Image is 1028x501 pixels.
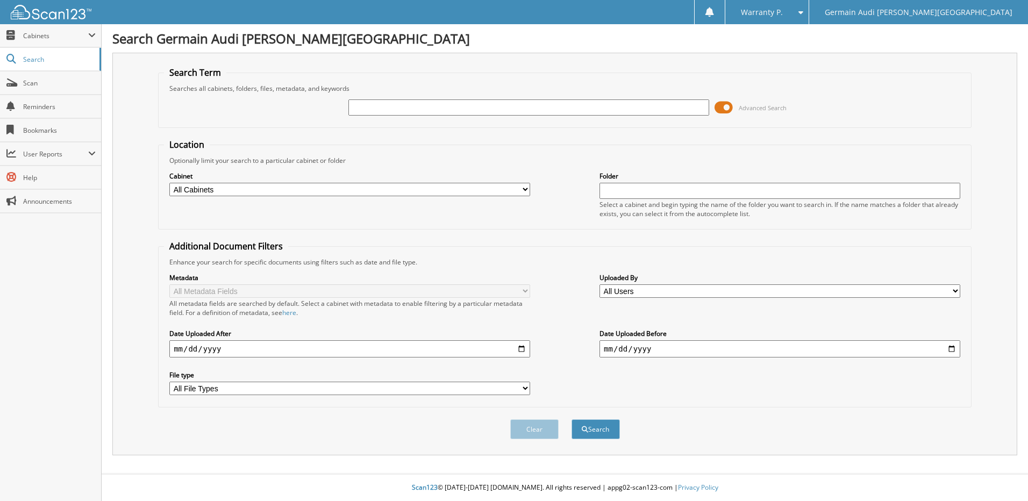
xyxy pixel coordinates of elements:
a: here [282,308,296,317]
span: Bookmarks [23,126,96,135]
label: Uploaded By [599,273,960,282]
span: Scan123 [412,483,438,492]
span: Germain Audi [PERSON_NAME][GEOGRAPHIC_DATA] [825,9,1012,16]
label: Cabinet [169,171,530,181]
legend: Search Term [164,67,226,78]
div: Optionally limit your search to a particular cabinet or folder [164,156,966,165]
input: start [169,340,530,357]
label: File type [169,370,530,380]
div: Enhance your search for specific documents using filters such as date and file type. [164,257,966,267]
iframe: Chat Widget [974,449,1028,501]
a: Privacy Policy [678,483,718,492]
span: User Reports [23,149,88,159]
span: Reminders [23,102,96,111]
input: end [599,340,960,357]
div: Searches all cabinets, folders, files, metadata, and keywords [164,84,966,93]
label: Date Uploaded Before [599,329,960,338]
span: Advanced Search [739,104,787,112]
legend: Additional Document Filters [164,240,288,252]
span: Search [23,55,94,64]
img: scan123-logo-white.svg [11,5,91,19]
span: Warranty P. [741,9,783,16]
label: Folder [599,171,960,181]
h1: Search Germain Audi [PERSON_NAME][GEOGRAPHIC_DATA] [112,30,1017,47]
label: Metadata [169,273,530,282]
div: © [DATE]-[DATE] [DOMAIN_NAME]. All rights reserved | appg02-scan123-com | [102,475,1028,501]
span: Scan [23,78,96,88]
button: Clear [510,419,559,439]
div: Select a cabinet and begin typing the name of the folder you want to search in. If the name match... [599,200,960,218]
span: Cabinets [23,31,88,40]
legend: Location [164,139,210,151]
button: Search [572,419,620,439]
label: Date Uploaded After [169,329,530,338]
span: Announcements [23,197,96,206]
div: All metadata fields are searched by default. Select a cabinet with metadata to enable filtering b... [169,299,530,317]
span: Help [23,173,96,182]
